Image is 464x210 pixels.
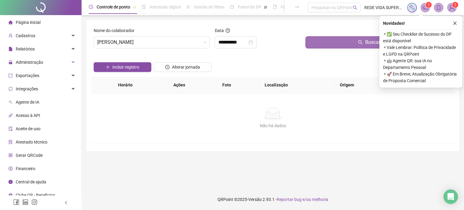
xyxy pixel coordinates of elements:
[8,47,13,51] span: file
[22,199,28,205] span: linkedin
[353,5,357,10] span: search
[8,166,13,171] span: dollar
[217,77,259,93] th: Foto
[186,5,190,9] span: sun
[423,5,428,10] span: notification
[8,140,13,144] span: solution
[443,189,458,204] div: Open Intercom Messenger
[8,193,13,197] span: gift
[452,2,458,8] sup: Atualize o seu contato no menu Meus Dados
[8,113,13,118] span: api
[165,65,169,69] span: clock-circle
[447,3,456,12] img: 1924
[260,77,335,93] th: Localização
[364,4,404,11] span: REDE VIDA SUPERMERCADOS LTDA
[16,73,39,78] span: Exportações
[16,60,43,65] span: Administração
[383,71,459,84] span: ⚬ 🚀 Em Breve, Atualização Obrigatória de Proposta Comercial
[305,36,452,48] button: Buscar registros
[215,28,224,33] span: Data
[150,5,181,9] span: Admissão digital
[8,87,13,91] span: sync
[16,113,40,118] span: Acesso à API
[383,31,459,44] span: ⚬ ✅ Seu Checklist de Sucesso do DP está disponível
[8,60,13,64] span: lock
[82,189,464,210] footer: QRPoint © 2025 - 2.93.1 -
[8,153,13,157] span: qrcode
[169,77,217,93] th: Ações
[365,39,400,46] span: Buscar registros
[383,44,459,57] span: ⚬ Vale Lembrar: Política de Privacidade e LGPD na QRPoint
[154,62,211,72] button: Alterar jornada
[16,153,43,158] span: Gerar QRCode
[295,5,299,9] span: ellipsis
[172,64,200,70] span: Alterar jornada
[8,127,13,131] span: audit
[194,5,224,9] span: Gestão de férias
[13,199,19,205] span: facebook
[8,34,13,38] span: user-add
[16,193,55,198] span: Clube QR - Beneficios
[16,126,40,131] span: Aceite de uso
[409,4,415,11] img: sparkle-icon.fc2bf0ac1784a2077858766a79e2daf3.svg
[238,5,261,9] span: Painel do DP
[16,20,40,25] span: Página inicial
[113,77,169,93] th: Horário
[133,5,136,9] span: pushpin
[16,179,46,184] span: Central de ajuda
[16,100,39,105] span: Agente de IA
[273,5,277,9] span: book
[453,21,457,25] span: close
[112,64,139,70] span: Incluir registro
[277,197,328,202] span: Reportar bug e/ou melhoria
[281,5,319,9] span: Folha de pagamento
[226,28,230,33] span: question-circle
[8,73,13,78] span: export
[98,122,447,129] div: Não há dados
[16,33,35,38] span: Cadastros
[16,140,47,144] span: Atestado técnico
[16,86,38,91] span: Integrações
[230,5,234,9] span: dashboard
[89,5,93,9] span: clock-circle
[335,77,390,93] th: Origem
[8,180,13,184] span: info-circle
[106,65,110,69] span: plus
[16,166,35,171] span: Financeiro
[16,47,35,51] span: Relatórios
[428,3,430,7] span: 1
[97,37,206,48] span: MAURICIO SANTOS COSTA
[358,40,363,45] span: search
[94,27,138,34] label: Nome do colaborador
[248,197,262,202] span: Versão
[383,20,405,27] span: Novidades !
[31,199,37,205] span: instagram
[264,5,267,9] span: pushpin
[454,3,456,7] span: 1
[8,20,13,24] span: home
[383,57,459,71] span: ⚬ 🤖 Agente QR: sua IA no Departamento Pessoal
[142,5,146,9] span: file-done
[94,62,151,72] button: Incluir registro
[426,2,432,8] sup: 1
[97,5,130,9] span: Controle de ponto
[64,201,68,205] span: left
[436,5,441,10] span: bell
[154,65,211,70] a: Alterar jornada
